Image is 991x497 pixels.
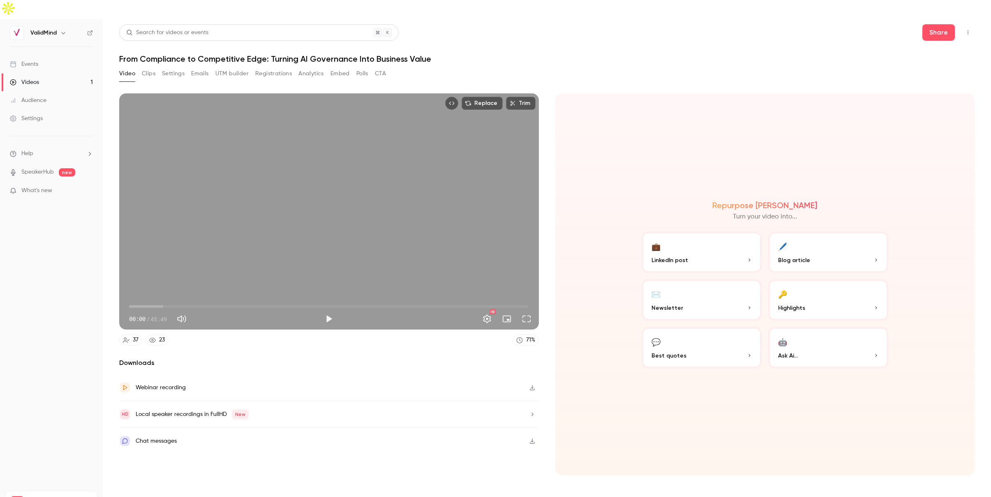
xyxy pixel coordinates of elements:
[10,96,46,105] div: Audience
[733,212,797,222] p: Turn your video into...
[173,311,190,327] button: Mute
[119,54,975,64] h1: From Compliance to Competitive Edge: Turning AI Governance Into Business Value
[506,97,536,110] button: Trim
[21,149,33,158] span: Help
[651,335,661,348] div: 💬
[10,60,38,68] div: Events
[129,315,167,323] div: 00:00
[10,78,39,86] div: Videos
[191,67,208,80] button: Emails
[10,149,93,158] li: help-dropdown-opener
[162,67,185,80] button: Settings
[136,436,177,446] div: Chat messages
[136,383,186,392] div: Webinar recording
[642,232,762,273] button: 💼LinkedIn post
[518,311,535,327] button: Full screen
[136,409,249,419] div: Local speaker recordings in FullHD
[922,24,955,41] button: Share
[10,26,23,39] img: ValidMind
[10,114,43,123] div: Settings
[712,200,817,210] h2: Repurpose [PERSON_NAME]
[462,97,503,110] button: Replace
[150,315,167,323] span: 45:49
[499,311,515,327] button: Turn on miniplayer
[298,67,324,80] button: Analytics
[159,336,165,344] div: 23
[146,334,169,346] a: 23
[490,309,496,314] div: HD
[142,67,155,80] button: Clips
[146,315,150,323] span: /
[526,336,535,344] div: 71 %
[651,288,661,300] div: ✉️
[215,67,249,80] button: UTM builder
[133,336,139,344] div: 37
[768,327,888,368] button: 🤖Ask Ai...
[651,304,683,312] span: Newsletter
[232,409,249,419] span: New
[513,334,539,346] a: 71%
[642,327,762,368] button: 💬Best quotes
[778,240,787,253] div: 🖊️
[255,67,292,80] button: Registrations
[961,26,975,39] button: Top Bar Actions
[119,334,142,346] a: 37
[778,335,787,348] div: 🤖
[21,168,54,177] a: SpeakerHub
[321,311,337,327] button: Play
[129,315,146,323] span: 00:00
[768,279,888,320] button: 🔑Highlights
[778,288,787,300] div: 🔑
[375,67,386,80] button: CTA
[651,351,686,360] span: Best quotes
[778,351,798,360] span: Ask Ai...
[119,358,539,368] h2: Downloads
[59,168,75,177] span: new
[83,187,93,195] iframe: Noticeable Trigger
[356,67,368,80] button: Polls
[119,67,135,80] button: Video
[642,279,762,320] button: ✉️Newsletter
[479,311,495,327] button: Settings
[126,28,208,37] div: Search for videos or events
[651,240,661,253] div: 💼
[768,232,888,273] button: 🖊️Blog article
[330,67,350,80] button: Embed
[651,256,688,265] span: LinkedIn post
[445,97,458,110] button: Embed video
[778,304,805,312] span: Highlights
[778,256,810,265] span: Blog article
[30,29,57,37] h6: ValidMind
[21,186,52,195] span: What's new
